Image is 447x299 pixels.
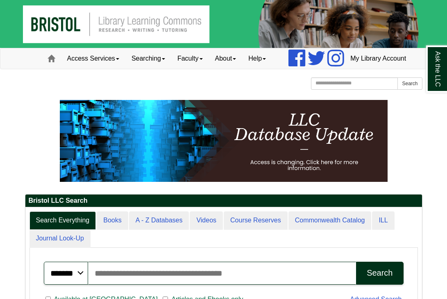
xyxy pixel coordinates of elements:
button: Search [397,77,422,90]
h2: Bristol LLC Search [25,195,422,207]
a: Course Reserves [224,211,288,230]
a: Commonwealth Catalog [288,211,372,230]
a: Access Services [61,48,125,69]
a: Videos [190,211,223,230]
a: ILL [372,211,394,230]
a: Search Everything [29,211,96,230]
a: Books [97,211,128,230]
a: Journal Look-Up [29,229,91,248]
a: A - Z Databases [129,211,189,230]
a: About [209,48,243,69]
a: Searching [125,48,171,69]
a: Help [242,48,272,69]
button: Search [356,262,403,285]
div: Search [367,268,393,278]
img: HTML tutorial [60,100,388,182]
a: My Library Account [344,48,412,69]
a: Faculty [171,48,209,69]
